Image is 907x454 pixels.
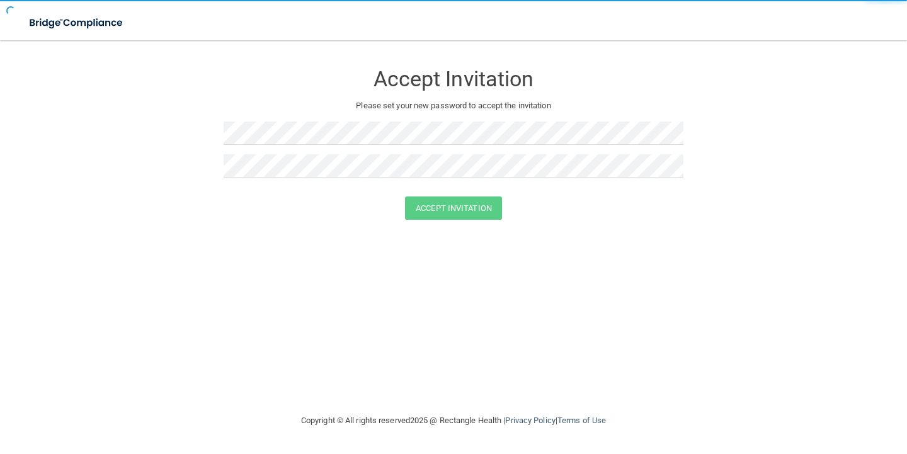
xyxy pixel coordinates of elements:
div: Copyright © All rights reserved 2025 @ Rectangle Health | | [224,400,683,441]
p: Please set your new password to accept the invitation [233,98,674,113]
a: Privacy Policy [505,416,555,425]
button: Accept Invitation [405,196,502,220]
a: Terms of Use [557,416,606,425]
h3: Accept Invitation [224,67,683,91]
img: bridge_compliance_login_screen.278c3ca4.svg [19,10,135,36]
